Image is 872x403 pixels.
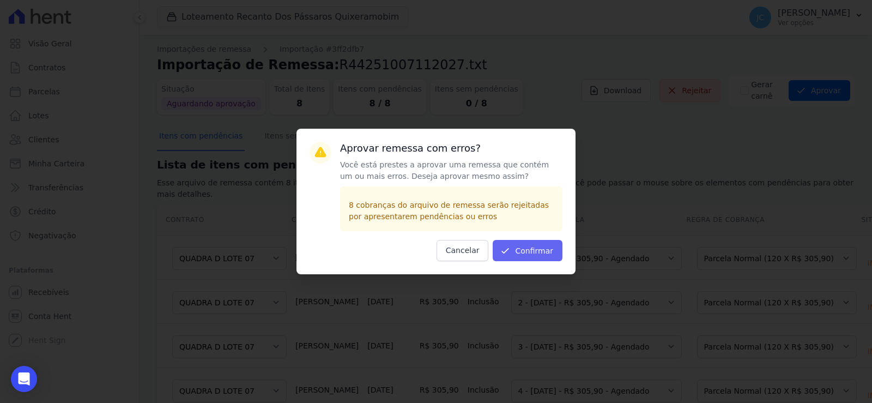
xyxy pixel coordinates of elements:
button: Confirmar [493,240,562,261]
p: Você está prestes a aprovar uma remessa que contém um ou mais erros. Deseja aprovar mesmo assim? [340,159,562,182]
p: 8 cobranças do arquivo de remessa serão rejeitadas por apresentarem pendências ou erros [349,200,554,222]
div: Open Intercom Messenger [11,366,37,392]
h3: Aprovar remessa com erros? [340,142,562,155]
button: Cancelar [437,240,489,261]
